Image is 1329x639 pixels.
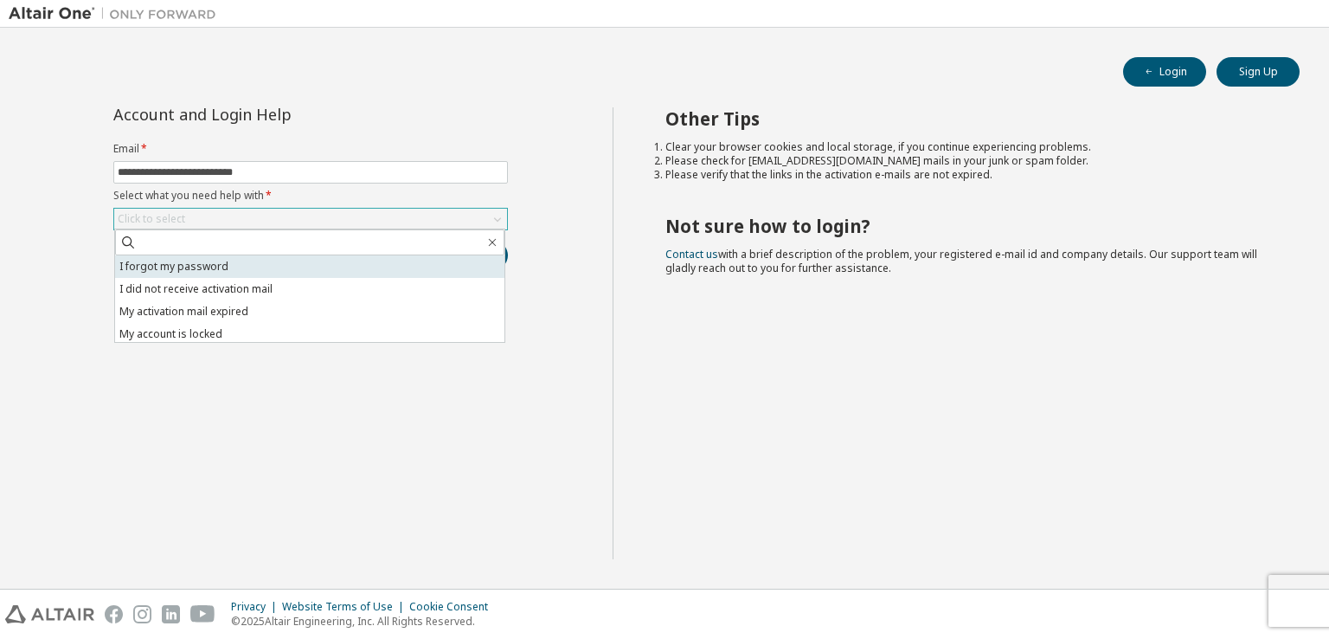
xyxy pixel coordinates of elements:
h2: Other Tips [665,107,1269,130]
label: Select what you need help with [113,189,508,203]
img: facebook.svg [105,605,123,623]
li: Please verify that the links in the activation e-mails are not expired. [665,168,1269,182]
li: Please check for [EMAIL_ADDRESS][DOMAIN_NAME] mails in your junk or spam folder. [665,154,1269,168]
li: I forgot my password [115,255,504,278]
img: Altair One [9,5,225,23]
div: Click to select [114,209,507,229]
a: Contact us [665,247,718,261]
div: Cookie Consent [409,600,498,614]
div: Privacy [231,600,282,614]
div: Account and Login Help [113,107,429,121]
img: linkedin.svg [162,605,180,623]
label: Email [113,142,508,156]
button: Login [1123,57,1206,87]
span: with a brief description of the problem, your registered e-mail id and company details. Our suppo... [665,247,1257,275]
li: Clear your browser cookies and local storage, if you continue experiencing problems. [665,140,1269,154]
img: instagram.svg [133,605,151,623]
div: Click to select [118,212,185,226]
img: altair_logo.svg [5,605,94,623]
h2: Not sure how to login? [665,215,1269,237]
p: © 2025 Altair Engineering, Inc. All Rights Reserved. [231,614,498,629]
div: Website Terms of Use [282,600,409,614]
img: youtube.svg [190,605,215,623]
button: Sign Up [1217,57,1300,87]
